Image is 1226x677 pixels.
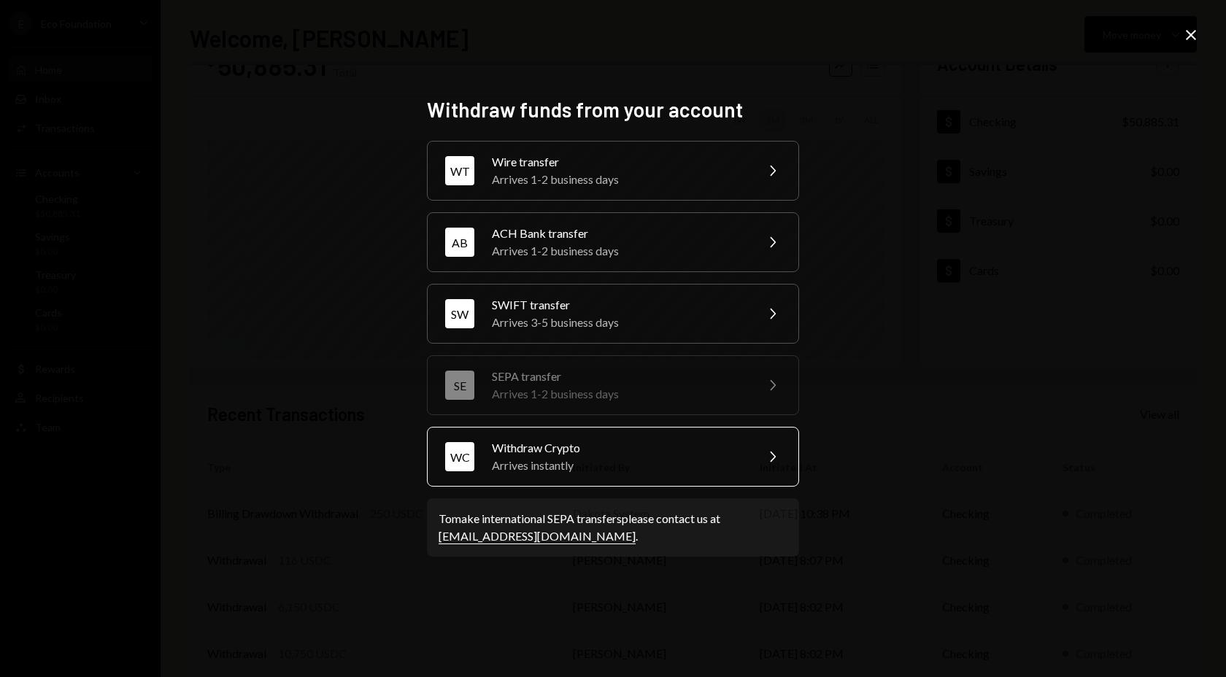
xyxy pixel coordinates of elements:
button: ABACH Bank transferArrives 1-2 business days [427,212,799,272]
div: Arrives 1-2 business days [492,171,746,188]
div: AB [445,228,474,257]
button: WTWire transferArrives 1-2 business days [427,141,799,201]
div: SE [445,371,474,400]
button: WCWithdraw CryptoArrives instantly [427,427,799,487]
button: SESEPA transferArrives 1-2 business days [427,355,799,415]
div: SW [445,299,474,328]
div: SWIFT transfer [492,296,746,314]
a: [EMAIL_ADDRESS][DOMAIN_NAME] [439,529,636,544]
div: Arrives 1-2 business days [492,242,746,260]
div: SEPA transfer [492,368,746,385]
div: Wire transfer [492,153,746,171]
div: ACH Bank transfer [492,225,746,242]
div: Arrives 3-5 business days [492,314,746,331]
div: Arrives 1-2 business days [492,385,746,403]
div: To make international SEPA transfers please contact us at . [439,510,787,545]
button: SWSWIFT transferArrives 3-5 business days [427,284,799,344]
div: Arrives instantly [492,457,746,474]
div: WC [445,442,474,471]
div: Withdraw Crypto [492,439,746,457]
div: WT [445,156,474,185]
h2: Withdraw funds from your account [427,96,799,124]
